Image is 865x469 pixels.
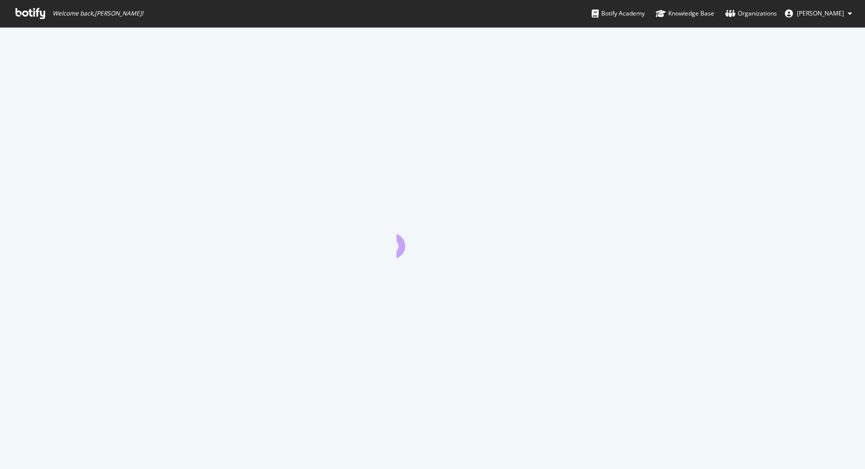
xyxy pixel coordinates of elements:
div: Knowledge Base [656,8,714,18]
span: Welcome back, [PERSON_NAME] ! [53,9,143,17]
span: Aaron Reams [797,9,844,17]
button: [PERSON_NAME] [777,5,860,21]
div: Botify Academy [592,8,645,18]
div: Organizations [725,8,777,18]
div: animation [396,222,469,258]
